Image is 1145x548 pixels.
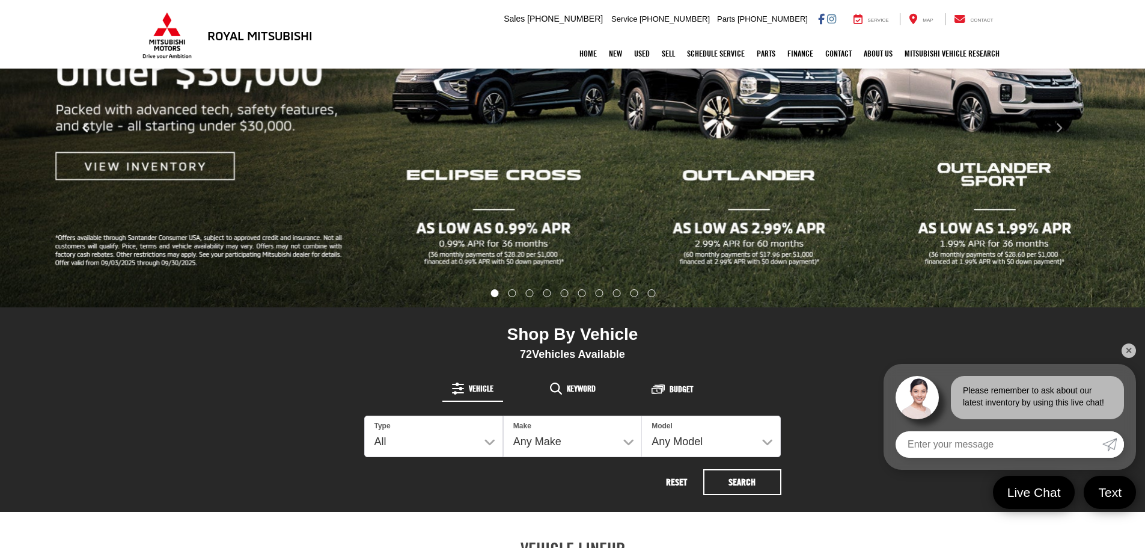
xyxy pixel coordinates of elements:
[526,289,534,297] li: Go to slide number 3.
[595,289,603,297] li: Go to slide number 7.
[567,384,596,393] span: Keyword
[140,12,194,59] img: Mitsubishi
[896,376,939,419] img: Agent profile photo
[1092,484,1128,500] span: Text
[670,385,693,393] span: Budget
[630,289,638,297] li: Go to slide number 9.
[703,469,781,495] button: Search
[858,38,899,69] a: About Us
[993,476,1075,509] a: Live Chat
[818,14,825,23] a: Facebook: Click to visit our Facebook page
[374,421,391,431] label: Type
[717,14,735,23] span: Parts
[844,13,898,25] a: Service
[1102,431,1124,458] a: Submit
[513,421,531,431] label: Make
[647,289,655,297] li: Go to slide number 10.
[490,289,498,297] li: Go to slide number 1.
[469,384,493,393] span: Vehicle
[1001,484,1067,500] span: Live Chat
[945,13,1003,25] a: Contact
[923,17,933,23] span: Map
[508,289,516,297] li: Go to slide number 2.
[364,324,781,348] div: Shop By Vehicle
[737,14,808,23] span: [PHONE_NUMBER]
[640,14,710,23] span: [PHONE_NUMBER]
[900,13,942,25] a: Map
[504,14,525,23] span: Sales
[653,469,701,495] button: Reset
[896,431,1102,458] input: Enter your message
[681,38,751,69] a: Schedule Service: Opens in a new tab
[1084,476,1136,509] a: Text
[827,14,836,23] a: Instagram: Click to visit our Instagram page
[543,289,551,297] li: Go to slide number 4.
[561,289,569,297] li: Go to slide number 5.
[612,289,620,297] li: Go to slide number 8.
[520,348,532,360] span: 72
[781,38,819,69] a: Finance
[970,17,993,23] span: Contact
[207,29,313,42] h3: Royal Mitsubishi
[868,17,889,23] span: Service
[751,38,781,69] a: Parts: Opens in a new tab
[527,14,603,23] span: [PHONE_NUMBER]
[603,38,628,69] a: New
[951,376,1124,419] div: Please remember to ask about our latest inventory by using this live chat!
[819,38,858,69] a: Contact
[573,38,603,69] a: Home
[611,14,637,23] span: Service
[652,421,673,431] label: Model
[656,38,681,69] a: Sell
[578,289,585,297] li: Go to slide number 6.
[899,38,1006,69] a: Mitsubishi Vehicle Research
[628,38,656,69] a: Used
[364,348,781,361] div: Vehicles Available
